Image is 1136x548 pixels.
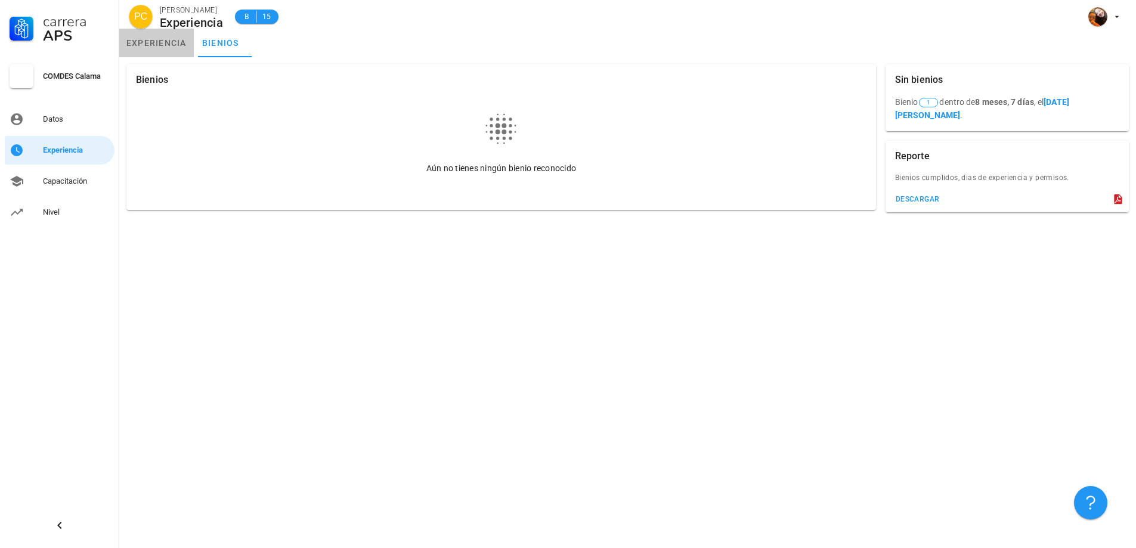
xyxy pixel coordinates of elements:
[5,105,114,134] a: Datos
[5,198,114,227] a: Nivel
[262,11,271,23] span: 15
[242,11,252,23] span: B
[129,5,153,29] div: avatar
[890,191,945,208] button: descargar
[927,98,930,107] span: 1
[43,145,110,155] div: Experiencia
[895,64,943,95] div: Sin bienios
[895,97,1036,107] span: Bienio dentro de ,
[43,114,110,124] div: Datos
[194,29,247,57] a: bienios
[43,177,110,186] div: Capacitación
[119,29,194,57] a: experiencia
[895,195,940,203] div: descargar
[975,97,1034,107] b: 8 meses, 7 días
[136,64,168,95] div: Bienios
[5,136,114,165] a: Experiencia
[43,208,110,217] div: Nivel
[5,167,114,196] a: Capacitación
[895,141,930,172] div: Reporte
[160,4,223,16] div: [PERSON_NAME]
[43,72,110,81] div: COMDES Calama
[143,162,859,174] div: Aún no tienes ningún bienio reconocido
[160,16,223,29] div: Experiencia
[134,5,147,29] span: PC
[1088,7,1107,26] div: avatar
[886,172,1129,191] div: Bienios cumplidos, dias de experiencia y permisos.
[43,14,110,29] div: Carrera
[43,29,110,43] div: APS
